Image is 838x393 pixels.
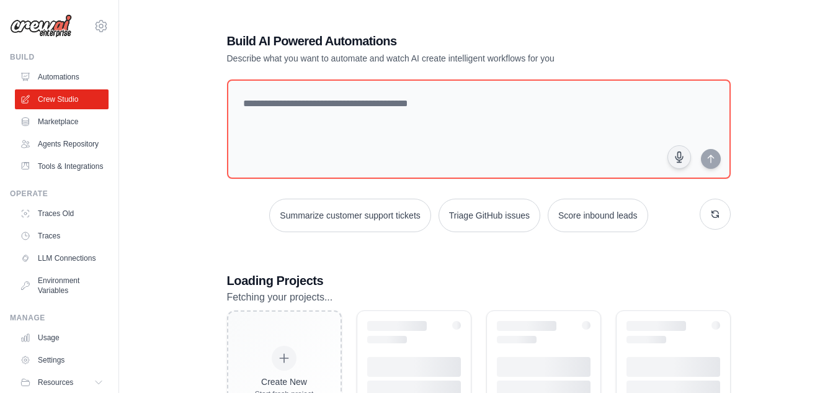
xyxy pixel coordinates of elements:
[15,248,109,268] a: LLM Connections
[10,313,109,323] div: Manage
[15,373,109,392] button: Resources
[15,204,109,224] a: Traces Old
[38,377,73,387] span: Resources
[15,226,109,246] a: Traces
[15,271,109,300] a: Environment Variables
[269,199,430,232] button: Summarize customer support tickets
[548,199,648,232] button: Score inbound leads
[700,199,731,230] button: Get new suggestions
[15,328,109,348] a: Usage
[439,199,540,232] button: Triage GitHub issues
[15,350,109,370] a: Settings
[227,289,731,305] p: Fetching your projects...
[227,52,644,65] p: Describe what you want to automate and watch AI create intelligent workflows for you
[227,32,644,50] h1: Build AI Powered Automations
[227,272,731,289] h3: Loading Projects
[255,376,314,388] div: Create New
[667,145,691,169] button: Click to speak your automation idea
[10,52,109,62] div: Build
[10,14,72,38] img: Logo
[15,134,109,154] a: Agents Repository
[15,67,109,87] a: Automations
[15,89,109,109] a: Crew Studio
[10,189,109,199] div: Operate
[15,156,109,176] a: Tools & Integrations
[15,112,109,132] a: Marketplace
